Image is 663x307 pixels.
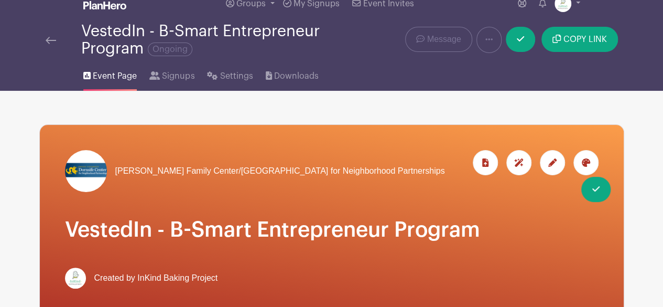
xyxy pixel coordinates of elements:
[149,57,194,91] a: Signups
[83,57,137,91] a: Event Page
[65,150,107,192] img: Beachell%20family%20center.png
[93,70,137,82] span: Event Page
[405,27,472,52] a: Message
[563,35,607,44] span: COPY LINK
[274,70,319,82] span: Downloads
[94,272,218,284] span: Created by InKind Baking Project
[65,150,445,192] a: [PERSON_NAME] Family Center/[GEOGRAPHIC_DATA] for Neighborhood Partnerships
[46,37,56,44] img: back-arrow-29a5d9b10d5bd6ae65dc969a981735edf675c4d7a1fe02e03b50dbd4ba3cdb55.svg
[427,33,461,46] span: Message
[83,1,126,9] img: logo_white-6c42ec7e38ccf1d336a20a19083b03d10ae64f83f12c07503d8b9e83406b4c7d.svg
[541,27,617,52] button: COPY LINK
[65,268,86,289] img: InKind-Logo.jpg
[148,43,192,56] span: Ongoing
[115,165,445,177] span: [PERSON_NAME] Family Center/[GEOGRAPHIC_DATA] for Neighborhood Partnerships
[162,70,194,82] span: Signups
[207,57,253,91] a: Settings
[81,23,366,57] div: VestedIn - B-Smart Entrepreneur Program
[65,217,599,242] h1: VestedIn - B-Smart Entrepreneur Program
[266,57,319,91] a: Downloads
[220,70,253,82] span: Settings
